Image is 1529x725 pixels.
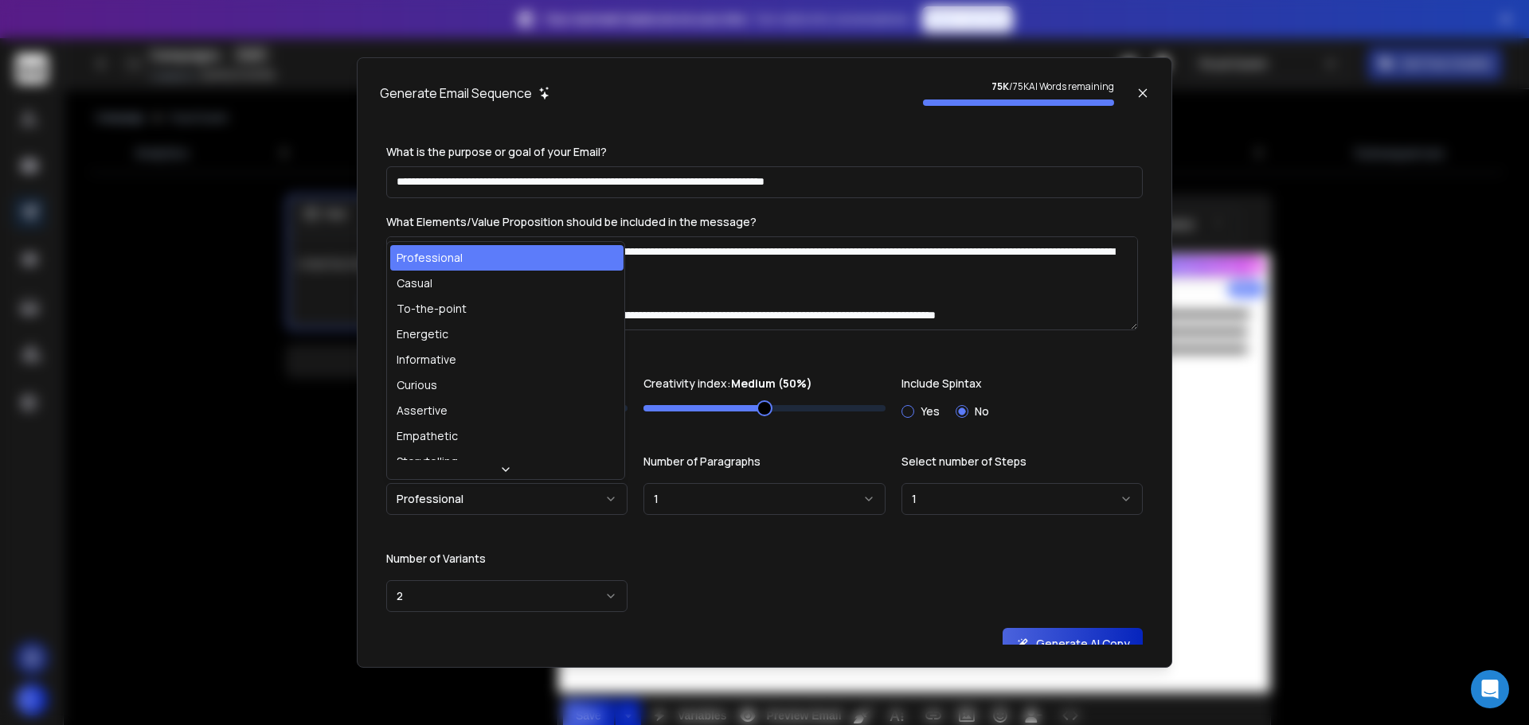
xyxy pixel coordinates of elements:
[386,346,1143,362] p: Hide advanced options
[380,84,532,103] h1: Generate Email Sequence
[397,301,467,317] div: To-the-point
[991,80,1009,93] strong: 75K
[643,483,885,515] button: 1
[923,80,1114,93] p: / 75K AI Words remaining
[397,403,448,419] div: Assertive
[731,376,812,391] strong: Medium (50%)
[901,378,1143,389] label: Include Spintax
[1003,628,1143,660] button: Generate AI Copy
[386,144,607,159] label: What is the purpose or goal of your Email?
[397,326,448,342] div: Energetic
[386,580,628,612] button: 2
[397,454,458,470] div: Storytelling
[397,428,458,444] div: Empathetic
[901,456,1143,467] label: Select number of Steps
[386,553,628,564] label: Number of Variants
[397,377,437,393] div: Curious
[386,483,628,515] button: Professional
[386,214,757,229] label: What Elements/Value Proposition should be included in the message?
[397,352,456,368] div: Informative
[975,406,989,417] label: No
[397,275,432,291] div: Casual
[901,483,1143,515] button: 1
[643,378,885,389] label: Creativity index:
[1471,670,1509,708] div: Open Intercom Messenger
[921,406,940,417] label: Yes
[643,456,885,467] label: Number of Paragraphs
[397,250,463,266] div: Professional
